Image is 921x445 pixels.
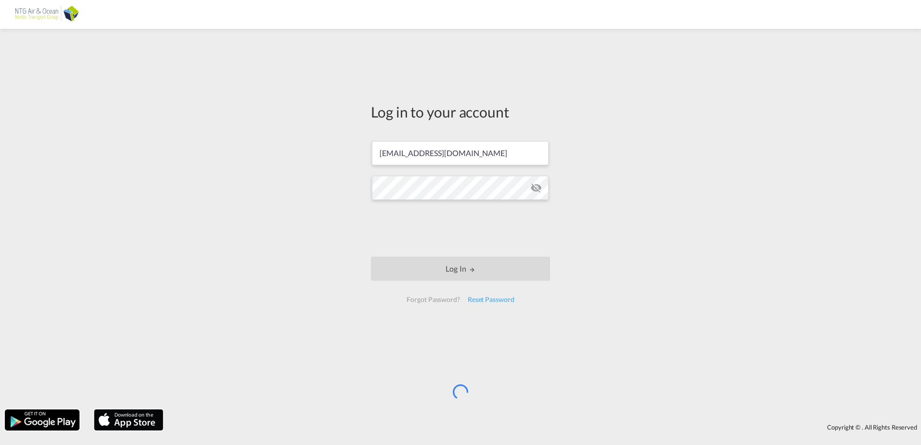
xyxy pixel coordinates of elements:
div: Log in to your account [371,102,550,122]
img: af31b1c0b01f11ecbc353f8e72265e29.png [14,4,79,26]
input: Enter email/phone number [372,141,549,165]
button: LOGIN [371,257,550,281]
div: Copyright © . All Rights Reserved [168,419,921,435]
div: Reset Password [464,291,518,308]
iframe: reCAPTCHA [387,209,534,247]
img: google.png [4,408,80,432]
img: apple.png [93,408,164,432]
div: Forgot Password? [403,291,463,308]
md-icon: icon-eye-off [530,182,542,194]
